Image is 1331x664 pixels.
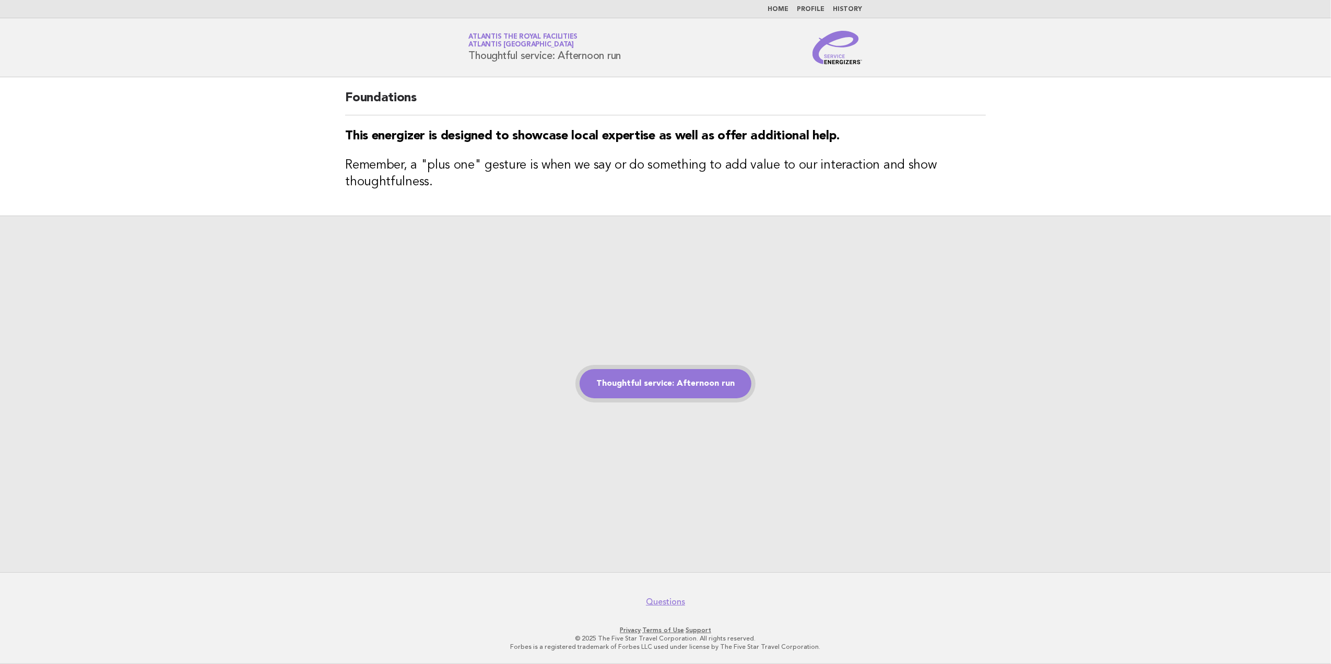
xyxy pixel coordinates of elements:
[768,6,789,13] a: Home
[345,157,986,191] h3: Remember, a "plus one" gesture is when we say or do something to add value to our interaction and...
[646,597,685,607] a: Questions
[580,369,751,398] a: Thoughtful service: Afternoon run
[346,643,985,651] p: Forbes is a registered trademark of Forbes LLC used under license by The Five Star Travel Corpora...
[686,626,711,634] a: Support
[345,130,840,143] strong: This energizer is designed to showcase local expertise as well as offer additional help.
[620,626,641,634] a: Privacy
[346,626,985,634] p: · ·
[469,33,578,48] a: Atlantis The Royal FacilitiesAtlantis [GEOGRAPHIC_DATA]
[833,6,863,13] a: History
[812,31,863,64] img: Service Energizers
[345,90,986,115] h2: Foundations
[642,626,684,634] a: Terms of Use
[346,634,985,643] p: © 2025 The Five Star Travel Corporation. All rights reserved.
[469,34,621,61] h1: Thoughtful service: Afternoon run
[797,6,825,13] a: Profile
[469,42,574,49] span: Atlantis [GEOGRAPHIC_DATA]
